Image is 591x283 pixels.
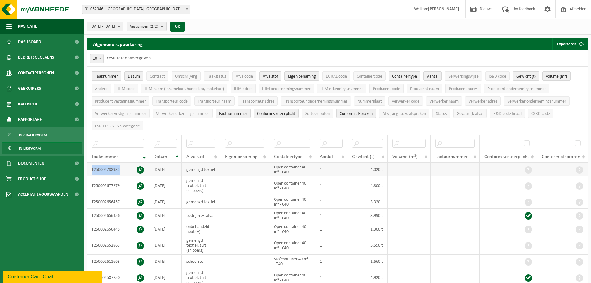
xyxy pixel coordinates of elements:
td: 4,800 t [347,176,388,195]
span: Containertype [274,154,302,159]
span: EURAL code [326,74,347,79]
span: Volume (m³) [392,154,418,159]
count: (2/2) [150,25,158,29]
button: Volume (m³)Volume (m³): Activate to sort [542,71,571,81]
button: Verwerker adresVerwerker adres: Activate to sort [465,96,501,106]
span: Dashboard [18,34,41,50]
button: R&D codeR&amp;D code: Activate to sort [485,71,510,81]
button: Verwerker vestigingsnummerVerwerker vestigingsnummer: Activate to sort [92,109,150,118]
span: Verwerker naam [429,99,459,104]
button: ContainercodeContainercode: Activate to sort [353,71,386,81]
span: Producent naam [410,87,439,91]
span: Transporteur naam [198,99,231,104]
button: Afwijking t.o.v. afsprakenAfwijking t.o.v. afspraken: Activate to sort [379,109,429,118]
span: Containertype [392,74,417,79]
td: T250002738935 [87,163,149,176]
button: ContainertypeContainertype: Activate to sort [389,71,420,81]
span: IHM adres [234,87,252,91]
span: Conform afspraken [340,112,373,116]
span: Conform sorteerplicht [257,112,295,116]
td: T250002656457 [87,195,149,209]
button: Conform afspraken : Activate to sort [336,109,376,118]
td: 3,990 t [347,209,388,222]
button: NummerplaatNummerplaat: Activate to sort [354,96,385,106]
span: Taaknummer [92,154,118,159]
span: Producent code [373,87,400,91]
td: 1 [315,209,347,222]
span: Navigatie [18,19,37,34]
td: scheerstof [182,255,220,268]
iframe: chat widget [3,269,104,283]
span: Bedrijfsgegevens [18,50,54,65]
td: Open container 40 m³ - C40 [269,236,315,255]
td: 1 [315,176,347,195]
td: T250002652863 [87,236,149,255]
span: Aantal [320,154,333,159]
span: In grafiekvorm [19,129,47,141]
td: 1 [315,195,347,209]
span: Factuurnummer [435,154,468,159]
span: Volume (m³) [546,74,567,79]
span: Datum [128,74,140,79]
span: Sorteerfouten [305,112,330,116]
span: Taaknummer [95,74,118,79]
button: TaaknummerTaaknummer: Activate to remove sorting [92,71,121,81]
td: onbehandeld hout (A) [182,222,220,236]
span: Transporteur adres [241,99,274,104]
span: Producent vestigingsnummer [95,99,146,104]
span: IHM ondernemingsnummer [262,87,311,91]
span: Andere [95,87,108,91]
span: R&D code [489,74,506,79]
td: Open container 40 m³ - C40 [269,163,315,176]
td: gemengd textiel, tuft (snippers) [182,236,220,255]
span: Containercode [357,74,382,79]
button: AantalAantal: Activate to sort [423,71,442,81]
span: Verwerker adres [468,99,497,104]
span: IHM code [118,87,135,91]
button: AndereAndere: Activate to sort [92,84,111,93]
button: CSRD codeCSRD code: Activate to sort [528,109,553,118]
span: Gewicht (t) [352,154,374,159]
span: IHM erkenningsnummer [320,87,363,91]
span: Eigen benaming [225,154,257,159]
span: Gevaarlijk afval [457,112,483,116]
button: SorteerfoutenSorteerfouten: Activate to sort [302,109,333,118]
button: OK [170,22,185,32]
td: 4,020 t [347,163,388,176]
span: Factuurnummer [219,112,247,116]
h2: Algemene rapportering [87,38,149,50]
button: StatusStatus: Activate to sort [432,109,450,118]
span: Conform sorteerplicht [484,154,529,159]
span: 10 [90,54,104,63]
td: [DATE] [149,236,182,255]
span: Afvalstof [263,74,278,79]
td: [DATE] [149,195,182,209]
button: [DATE] - [DATE] [87,22,123,31]
span: Producent ondernemingsnummer [487,87,546,91]
button: Transporteur codeTransporteur code: Activate to sort [152,96,191,106]
td: Open container 40 m³ - C40 [269,209,315,222]
td: T250002656445 [87,222,149,236]
td: T250002677279 [87,176,149,195]
span: Vestigingen [130,22,158,31]
a: In lijstvorm [2,142,82,154]
button: CSRD ESRS E5-5 categorieCSRD ESRS E5-5 categorie: Activate to sort [92,121,143,130]
td: Open container 40 m³ - C40 [269,222,315,236]
span: Aantal [427,74,438,79]
button: Producent adresProducent adres: Activate to sort [445,84,481,93]
button: Transporteur adresTransporteur adres: Activate to sort [238,96,278,106]
td: Stofcontainer 40 m³ - T40 [269,255,315,268]
button: IHM erkenningsnummerIHM erkenningsnummer: Activate to sort [317,84,366,93]
span: Afwijking t.o.v. afspraken [383,112,426,116]
td: [DATE] [149,209,182,222]
span: Eigen benaming [288,74,316,79]
td: 5,590 t [347,236,388,255]
button: Exporteren [552,38,587,50]
label: resultaten weergeven [107,56,151,61]
button: DatumDatum: Activate to sort [124,71,143,81]
td: [DATE] [149,163,182,176]
span: Verwerkingswijze [448,74,479,79]
span: Afvalcode [236,74,253,79]
button: Transporteur naamTransporteur naam: Activate to sort [194,96,235,106]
